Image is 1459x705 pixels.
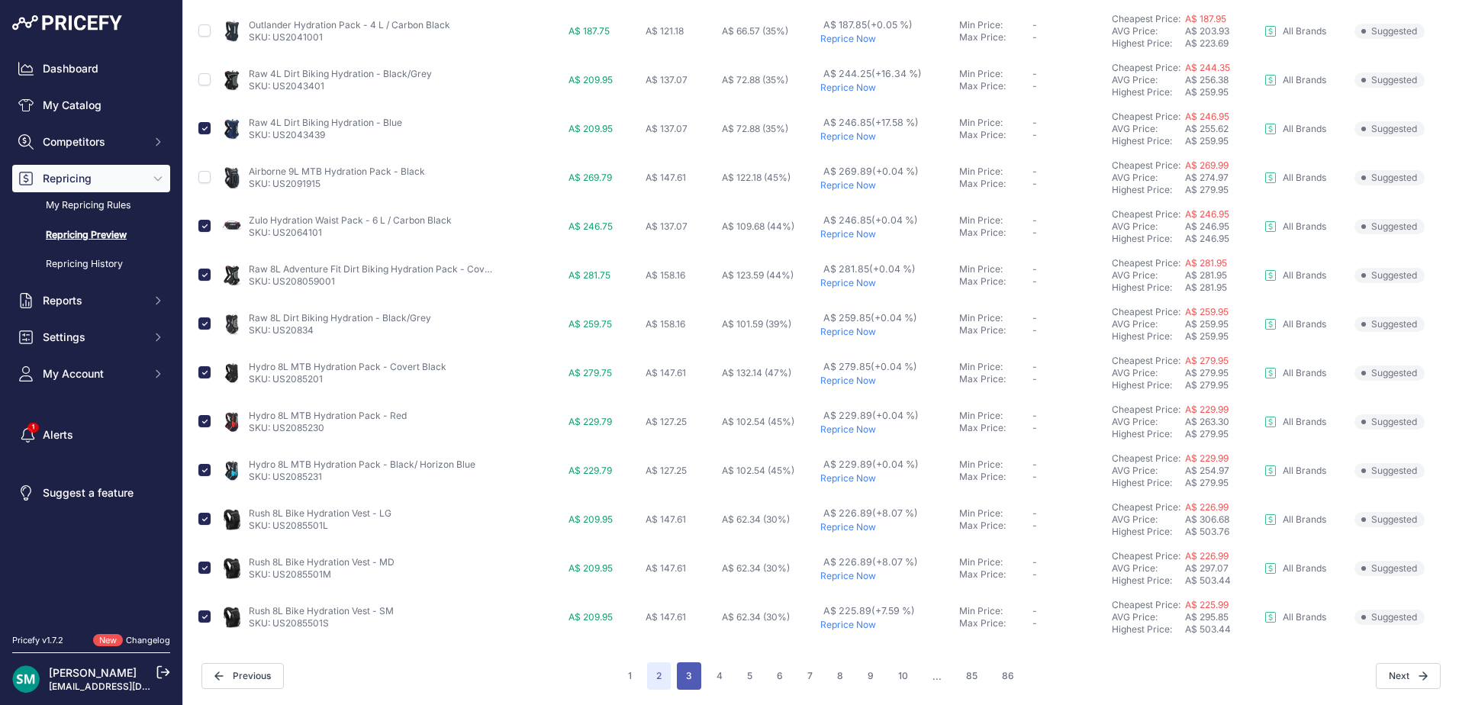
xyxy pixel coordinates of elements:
div: Max Price: [959,471,1032,483]
a: Highest Price: [1112,330,1172,342]
a: Repricing Preview [12,222,170,249]
div: AVG Price: [1112,25,1185,37]
span: A$ 223.69 [1185,37,1229,49]
span: A$ 72.88 (35%) [722,123,788,134]
button: Go to page 3 [677,662,701,690]
span: A$ 244.25 [823,68,922,79]
a: Highest Price: [1112,37,1172,49]
div: Max Price: [959,422,1032,434]
span: A$ 102.54 (45%) [722,416,794,427]
span: A$ 246.95 [1185,233,1229,244]
a: Raw 8L Adventure Fit Dirt Biking Hydration Pack - Covert Black [249,263,523,275]
p: All Brands [1283,123,1326,135]
p: All Brands [1283,611,1326,623]
div: Max Price: [959,31,1032,43]
p: Reprice Now [820,521,954,533]
span: A$ 246.95 [1185,208,1229,220]
div: Min Price: [959,410,1032,422]
span: A$ 209.95 [568,562,613,574]
a: Zulo Hydration Waist Pack - 6 L / Carbon Black [249,214,452,226]
a: Cheapest Price: [1112,452,1180,464]
span: A$ 503.76 [1185,526,1229,537]
a: Highest Price: [1112,184,1172,195]
span: A$ 132.14 (47%) [722,367,791,378]
span: Competitors [43,134,143,150]
div: A$ 254.97 [1185,465,1258,477]
div: Max Price: [959,80,1032,92]
button: Go to page 5 [738,662,762,690]
span: Suggested [1354,219,1425,234]
span: A$ 66.57 (35%) [722,25,788,37]
span: Suggested [1354,414,1425,430]
a: Cheapest Price: [1112,355,1180,366]
a: A$ 244.35 [1185,62,1230,73]
div: AVG Price: [1112,367,1185,379]
div: A$ 281.95 [1185,269,1258,282]
span: (+8.07 %) [872,507,918,519]
p: Reprice Now [820,277,954,289]
div: AVG Price: [1112,269,1185,282]
p: All Brands [1283,269,1326,282]
span: Suggested [1354,121,1425,137]
div: Min Price: [959,117,1032,129]
span: A$ 279.95 [1185,477,1229,488]
span: A$ 127.25 [646,465,687,476]
span: A$ 101.59 (39%) [722,318,791,330]
span: - [1032,214,1037,226]
img: Pricefy Logo [12,15,122,31]
div: A$ 259.95 [1185,318,1258,330]
a: SKU: US2085201 [249,373,323,385]
a: Highest Price: [1112,86,1172,98]
a: Cheapest Price: [1112,550,1180,562]
button: Next [1376,663,1441,689]
a: Rush 8L Bike Hydration Vest - MD [249,556,395,568]
span: A$ 281.75 [568,269,610,281]
span: - [1032,263,1037,275]
span: A$ 137.07 [646,123,688,134]
button: Go to page 7 [798,662,822,690]
a: All Brands [1264,221,1326,233]
span: A$ 122.18 (45%) [722,172,791,183]
span: A$ 279.95 [1185,379,1229,391]
p: All Brands [1283,172,1326,184]
span: A$ 279.95 [1185,428,1229,439]
a: Rush 8L Bike Hydration Vest - SM [249,605,394,616]
div: Min Price: [959,263,1032,275]
button: Go to page 6 [768,662,792,690]
a: All Brands [1264,172,1326,184]
span: - [1032,422,1037,433]
div: AVG Price: [1112,318,1185,330]
a: Raw 4L Dirt Biking Hydration - Blue [249,117,402,128]
span: - [1032,556,1037,568]
span: - [1032,312,1037,324]
span: A$ 229.99 [1185,452,1229,464]
a: Changelog [126,635,170,645]
span: - [1032,31,1037,43]
a: Suggest a feature [12,479,170,507]
span: A$ 226.99 [1185,550,1229,562]
span: A$ 137.07 [646,74,688,85]
span: A$ 246.85 [823,214,918,226]
a: All Brands [1264,74,1326,86]
a: Highest Price: [1112,623,1172,635]
a: Cheapest Price: [1112,404,1180,415]
a: Cheapest Price: [1112,501,1180,513]
span: A$ 209.95 [568,513,613,525]
span: A$ 229.79 [568,416,612,427]
span: Reports [43,293,143,308]
a: Cheapest Price: [1112,306,1180,317]
div: Max Price: [959,373,1032,385]
a: A$ 225.99 [1185,599,1229,610]
span: (+17.58 %) [871,117,919,128]
span: - [1032,459,1037,470]
div: A$ 306.68 [1185,513,1258,526]
a: SKU: US2085231 [249,471,322,482]
a: A$ 269.99 [1185,159,1229,171]
span: A$ 127.25 [646,416,687,427]
span: Suggested [1354,512,1425,527]
a: Dashboard [12,55,170,82]
span: A$ 147.61 [646,513,686,525]
span: - [1032,275,1037,287]
a: A$ 279.95 [1185,355,1229,366]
